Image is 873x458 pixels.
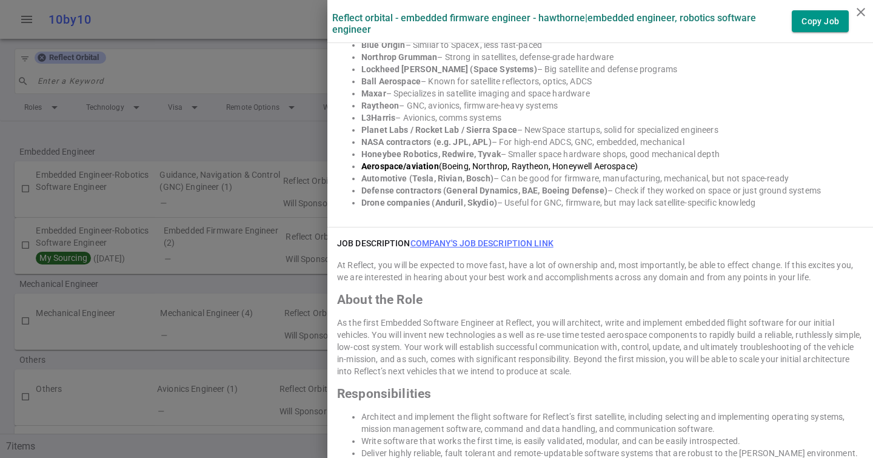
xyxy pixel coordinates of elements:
span: – Similar to SpaceX, less fast-paced [406,40,542,50]
span: – Check if they worked on space or just ground systems [607,186,821,195]
h2: About the Role [337,294,863,306]
span: – NewSpace startups, solid for specialized engineers [517,125,718,135]
a: Company's job description link [410,238,554,248]
strong: Drone companies (Anduril, Skydio) [361,198,497,207]
span: – Smaller space hardware shops, good mechanical depth [501,149,720,159]
i: close [854,5,868,19]
div: As the first Embedded Software Engineer at Reflect, you will architect, write and implement embed... [337,317,863,377]
span: – Strong in satellites, defense-grade hardware [437,52,614,62]
span: (Boeing, Northrop, Raytheon, Honeywell Aerospace) [439,161,638,171]
strong: NASA contractors (e.g. JPL, APL) [361,137,492,147]
strong: Defense contractors (General Dynamics, BAE, Boeing Defense) [361,186,607,195]
li: Write software that works the first time, is easily validated, modular, and can be easily introsp... [361,435,863,447]
h2: Responsibilities [337,388,863,400]
strong: Ball Aerospace [361,76,421,86]
strong: Northrop Grumman [361,52,437,62]
strong: Lockheed [PERSON_NAME] (Space Systems) [361,64,537,74]
h6: JOB DESCRIPTION [337,237,554,249]
button: Copy Job [792,10,849,33]
span: – For high-end ADCS, GNC, embedded, mechanical [492,137,684,147]
span: – Avionics, comms systems [395,113,501,123]
strong: Automotive (Tesla, Rivian, Bosch) [361,173,493,183]
strong: L3Harris [361,113,395,123]
span: – Specializes in satellite imaging and space hardware [386,89,590,98]
span: – Known for satellite reflectors, optics, ADCS [421,76,592,86]
span: – Big satellite and defense programs [537,64,677,74]
div: At Reflect, you will be expected to move fast, have a lot of ownership and, most importantly, be ... [337,259,863,283]
label: Reflect Orbital - Embedded Firmware Engineer - Hawthorne | Embedded Engineer, Robotics Software E... [332,12,792,35]
span: – Useful for GNC, firmware, but may lack satellite-specific knowledg [497,198,755,207]
span: – GNC, avionics, firmware-heavy systems [399,101,558,110]
strong: Aerospace/aviation [361,161,439,171]
span: – Can be good for firmware, manufacturing, mechanical, but not space-ready [493,173,789,183]
strong: Honeybee Robotics, Redwire, Tyvak [361,149,501,159]
strong: Blue Origin [361,40,406,50]
strong: Maxar [361,89,386,98]
li: Architect and implement the flight software for Reflect’s first satellite, including selecting an... [361,411,863,435]
strong: Raytheon [361,101,399,110]
strong: Planet Labs / Rocket Lab / Sierra Space [361,125,517,135]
